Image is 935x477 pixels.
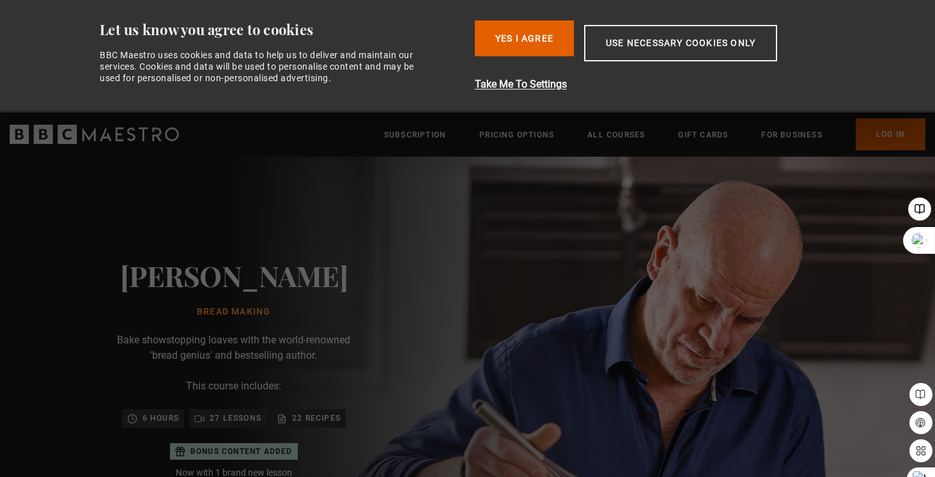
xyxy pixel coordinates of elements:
[106,332,362,363] p: Bake showstopping loaves with the world-renowned 'bread genius' and bestselling author.
[384,129,446,141] a: Subscription
[210,412,261,425] p: 27 lessons
[143,412,179,425] p: 6 hours
[100,49,428,84] div: BBC Maestro uses cookies and data to help us to deliver and maintain our services. Cookies and da...
[186,379,281,394] p: This course includes:
[120,307,348,317] h1: Bread Making
[384,118,925,150] nav: Primary
[292,412,341,425] p: 22 recipes
[678,129,728,141] a: Gift Cards
[100,20,465,39] div: Let us know you agree to cookies
[587,129,645,141] a: All Courses
[475,77,845,92] button: Take Me To Settings
[584,25,777,61] button: Use necessary cookies only
[475,20,574,56] button: Yes I Agree
[856,118,925,150] a: Log In
[120,259,348,292] h2: [PERSON_NAME]
[761,129,822,141] a: For business
[479,129,554,141] a: Pricing Options
[10,125,179,144] svg: BBC Maestro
